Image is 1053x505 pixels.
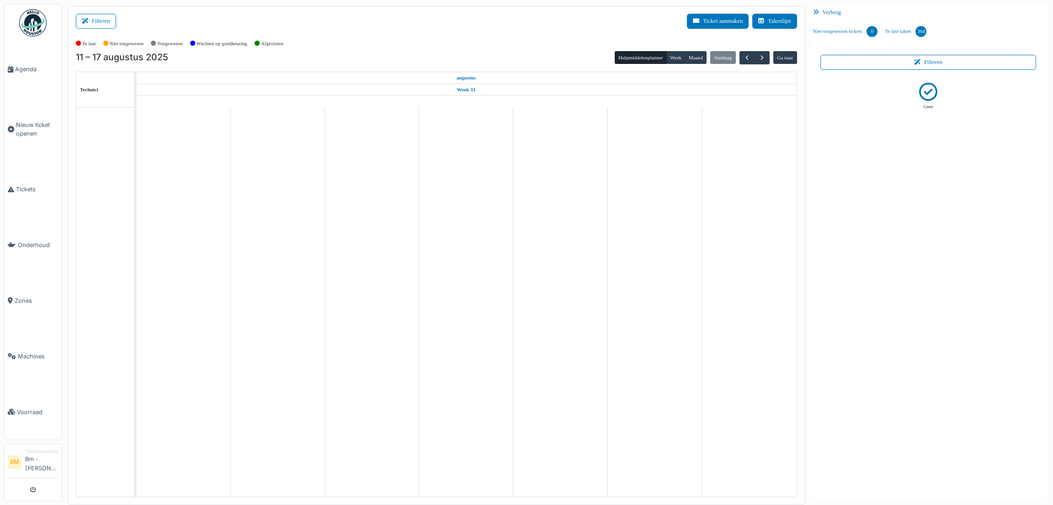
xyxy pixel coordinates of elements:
div: 0 [867,26,877,37]
a: Machines [4,328,62,384]
span: Onderhoud [18,241,58,249]
a: Nieuw ticket openen [4,97,62,162]
label: Te laat [82,40,96,47]
a: 15 augustus 2025 [553,96,568,107]
a: 11 augustus 2025 [175,96,192,107]
label: Wachten op goedkeuring [197,40,248,47]
p: Geen [924,104,933,110]
button: Filteren [76,14,116,29]
a: Onderhoud [4,217,62,273]
button: Ticket aanmaken [687,14,749,29]
button: Vandaag [710,51,735,64]
a: 14 augustus 2025 [458,96,474,107]
div: Technicusmanager [25,448,58,455]
span: Machines [18,352,58,361]
button: Volgende [754,51,769,64]
button: Maand [685,51,707,64]
span: Tickets [16,185,58,194]
span: Nieuw ticket openen [16,121,58,138]
label: Toegewezen [157,40,183,47]
div: 364 [915,26,926,37]
span: Zones [15,296,58,305]
h2: 11 – 17 augustus 2025 [76,52,168,63]
button: Hulpmiddelenplanner [615,51,667,64]
a: BM TechnicusmanagerBm - [PERSON_NAME] [8,448,58,479]
a: Niet-toegewezen tickets [809,19,882,44]
span: Voorraad [17,408,58,416]
a: Te late taken [881,19,930,44]
button: Filteren [820,55,1037,70]
li: BM [8,455,21,469]
span: Technici [80,87,98,92]
a: 13 augustus 2025 [363,96,381,107]
a: Agenda [4,42,62,97]
button: Ga naar [773,51,797,64]
a: Week 33 [454,84,478,95]
a: Tickets [4,162,62,217]
img: Badge_color-CXgf-gQk.svg [19,9,47,37]
a: 12 augustus 2025 [270,96,285,107]
a: 16 augustus 2025 [647,96,663,107]
label: Niet toegewezen [109,40,144,47]
li: Bm - [PERSON_NAME] [25,448,58,476]
button: Vorige [739,51,755,64]
div: Verberg [809,6,1048,19]
button: Takenlijst [752,14,797,29]
a: 11 augustus 2025 [454,72,478,84]
a: 17 augustus 2025 [741,96,757,107]
span: Agenda [15,65,58,74]
a: Zones [4,273,62,329]
a: Voorraad [4,384,62,440]
button: Week [666,51,686,64]
label: Afgesloten [261,40,283,47]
